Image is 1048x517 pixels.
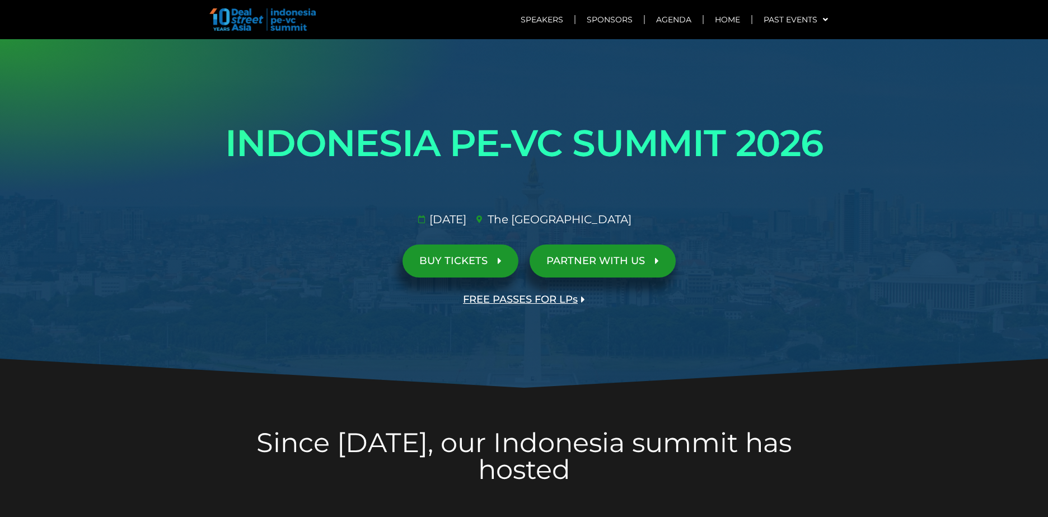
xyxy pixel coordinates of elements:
a: Home [704,7,751,32]
a: PARTNER WITH US [530,245,676,278]
a: FREE PASSES FOR LPs [446,283,602,316]
h2: Since [DATE], our Indonesia summit has hosted [210,429,838,483]
a: BUY TICKETS [403,245,518,278]
h1: INDONESIA PE-VC SUMMIT 2026 [210,112,838,175]
span: [DATE]​ [427,211,466,228]
span: BUY TICKETS [419,256,488,266]
a: Speakers [509,7,574,32]
a: Sponsors [576,7,644,32]
span: The [GEOGRAPHIC_DATA]​ [485,211,631,228]
span: PARTNER WITH US [546,256,645,266]
span: FREE PASSES FOR LPs [463,294,578,305]
a: Agenda [645,7,703,32]
a: Past Events [752,7,839,32]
